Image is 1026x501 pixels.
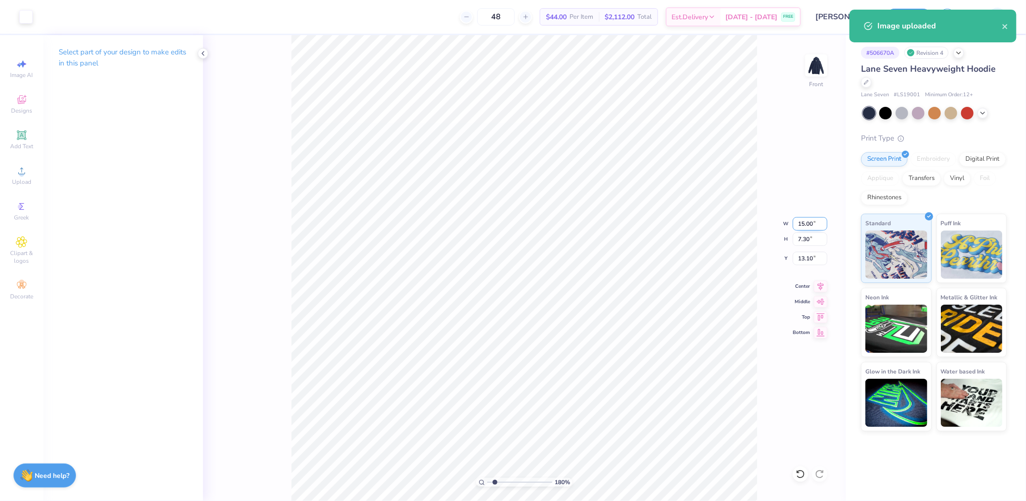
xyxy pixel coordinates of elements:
[14,214,29,221] span: Greek
[1002,20,1009,32] button: close
[35,471,70,480] strong: Need help?
[865,305,927,353] img: Neon Ink
[877,20,1002,32] div: Image uploaded
[570,12,593,22] span: Per Item
[10,142,33,150] span: Add Text
[793,329,810,336] span: Bottom
[793,298,810,305] span: Middle
[941,366,985,376] span: Water based Ink
[810,80,823,89] div: Front
[861,191,908,205] div: Rhinestones
[10,293,33,300] span: Decorate
[637,12,652,22] span: Total
[941,231,1003,279] img: Puff Ink
[894,91,920,99] span: # LS19001
[555,478,570,487] span: 180 %
[941,292,998,302] span: Metallic & Glitter Ink
[861,133,1007,144] div: Print Type
[861,152,908,167] div: Screen Print
[861,91,889,99] span: Lane Seven
[11,107,32,115] span: Designs
[861,171,899,186] div: Applique
[477,8,515,26] input: – –
[911,152,956,167] div: Embroidery
[725,12,777,22] span: [DATE] - [DATE]
[861,47,899,59] div: # 506670A
[941,218,961,228] span: Puff Ink
[5,249,38,265] span: Clipart & logos
[925,91,973,99] span: Minimum Order: 12 +
[546,12,567,22] span: $44.00
[974,171,996,186] div: Foil
[671,12,708,22] span: Est. Delivery
[941,379,1003,427] img: Water based Ink
[783,13,793,20] span: FREE
[865,379,927,427] img: Glow in the Dark Ink
[808,7,879,26] input: Untitled Design
[865,292,889,302] span: Neon Ink
[807,56,826,75] img: Front
[959,152,1006,167] div: Digital Print
[605,12,634,22] span: $2,112.00
[59,47,188,69] p: Select part of your design to make edits in this panel
[904,47,949,59] div: Revision 4
[11,71,33,79] span: Image AI
[865,231,927,279] img: Standard
[944,171,971,186] div: Vinyl
[12,178,31,186] span: Upload
[941,305,1003,353] img: Metallic & Glitter Ink
[865,366,920,376] span: Glow in the Dark Ink
[861,63,996,75] span: Lane Seven Heavyweight Hoodie
[902,171,941,186] div: Transfers
[793,283,810,290] span: Center
[865,218,891,228] span: Standard
[793,314,810,321] span: Top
